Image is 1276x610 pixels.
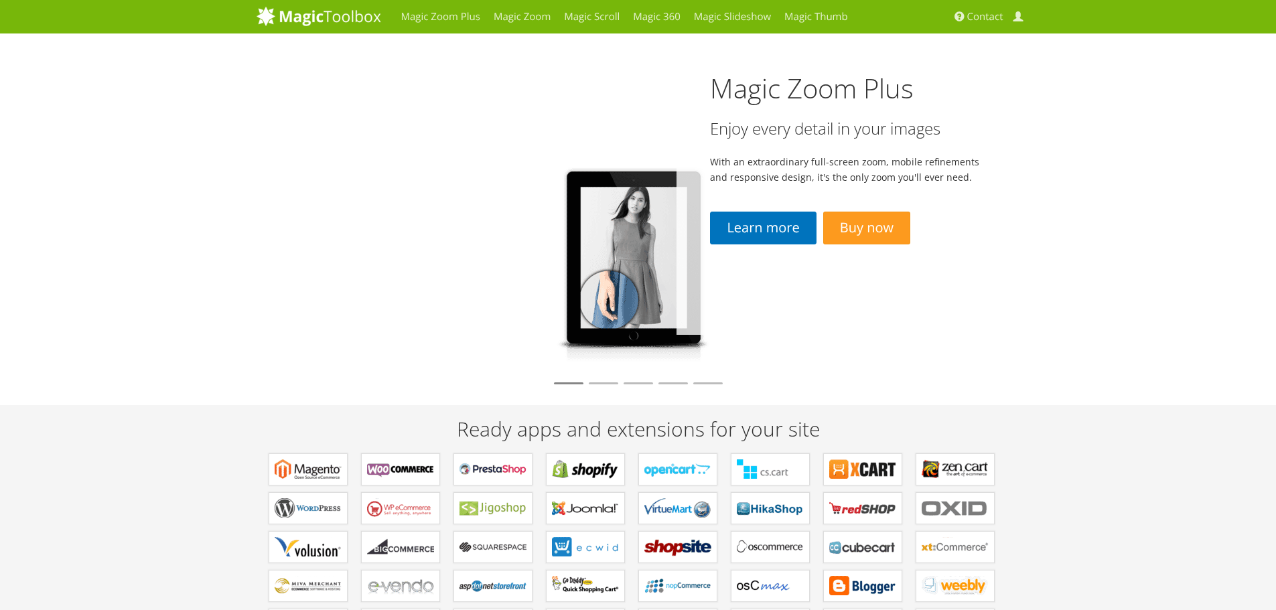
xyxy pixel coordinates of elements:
a: Learn more [710,212,816,244]
b: Extensions for xt:Commerce [922,537,989,557]
img: magiczoomplus2-tablet.png [257,64,711,376]
b: Extensions for GoDaddy Shopping Cart [552,576,619,596]
a: Extensions for Weebly [916,570,995,602]
a: Extensions for Magento [269,453,348,485]
a: Components for Joomla [546,492,625,524]
b: Extensions for OXID [922,498,989,518]
b: Plugins for CubeCart [829,537,896,557]
a: Plugins for WooCommerce [361,453,440,485]
b: Extensions for Squarespace [459,537,526,557]
b: Plugins for WooCommerce [367,459,434,479]
b: Add-ons for CS-Cart [737,459,804,479]
b: Modules for PrestaShop [459,459,526,479]
b: Extensions for Weebly [922,576,989,596]
a: Add-ons for osCMax [731,570,810,602]
img: MagicToolbox.com - Image tools for your website [257,6,381,26]
b: Plugins for WordPress [275,498,342,518]
a: Extensions for OXID [916,492,995,524]
b: Modules for X-Cart [829,459,896,479]
b: Extensions for ShopSite [644,537,711,557]
b: Add-ons for osCommerce [737,537,804,557]
b: Extensions for Magento [275,459,342,479]
b: Add-ons for osCMax [737,576,804,596]
a: Apps for Bigcommerce [361,531,440,563]
b: Apps for Bigcommerce [367,537,434,557]
b: Components for Joomla [552,498,619,518]
a: Extensions for Miva Merchant [269,570,348,602]
a: Components for VirtueMart [638,492,717,524]
a: Extensions for e-vendo [361,570,440,602]
a: Components for redSHOP [823,492,902,524]
a: Plugins for CubeCart [823,531,902,563]
a: Extensions for Volusion [269,531,348,563]
a: Buy now [823,212,910,244]
a: Extensions for GoDaddy Shopping Cart [546,570,625,602]
b: Components for redSHOP [829,498,896,518]
b: Plugins for Jigoshop [459,498,526,518]
a: Plugins for Jigoshop [453,492,533,524]
a: Modules for OpenCart [638,453,717,485]
a: Plugins for WP e-Commerce [361,492,440,524]
b: Extensions for AspDotNetStorefront [459,576,526,596]
p: With an extraordinary full-screen zoom, mobile refinements and responsive design, it's the only z... [710,154,987,185]
b: Extensions for ECWID [552,537,619,557]
a: Extensions for ShopSite [638,531,717,563]
b: Extensions for Volusion [275,537,342,557]
a: Modules for X-Cart [823,453,902,485]
a: Extensions for Blogger [823,570,902,602]
b: Components for HikaShop [737,498,804,518]
b: Plugins for Zen Cart [922,459,989,479]
a: Modules for PrestaShop [453,453,533,485]
b: Extensions for Blogger [829,576,896,596]
h3: Enjoy every detail in your images [710,120,987,137]
a: Apps for Shopify [546,453,625,485]
b: Extensions for Miva Merchant [275,576,342,596]
b: Plugins for WP e-Commerce [367,498,434,518]
a: Extensions for xt:Commerce [916,531,995,563]
a: Extensions for nopCommerce [638,570,717,602]
b: Extensions for nopCommerce [644,576,711,596]
span: Contact [967,10,1003,23]
a: Extensions for ECWID [546,531,625,563]
a: Add-ons for CS-Cart [731,453,810,485]
a: Components for HikaShop [731,492,810,524]
h2: Ready apps and extensions for your site [257,418,1020,440]
a: Extensions for Squarespace [453,531,533,563]
b: Modules for OpenCart [644,459,711,479]
b: Apps for Shopify [552,459,619,479]
a: Plugins for WordPress [269,492,348,524]
a: Plugins for Zen Cart [916,453,995,485]
a: Add-ons for osCommerce [731,531,810,563]
b: Extensions for e-vendo [367,576,434,596]
a: Extensions for AspDotNetStorefront [453,570,533,602]
b: Components for VirtueMart [644,498,711,518]
a: Magic Zoom Plus [710,70,914,106]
